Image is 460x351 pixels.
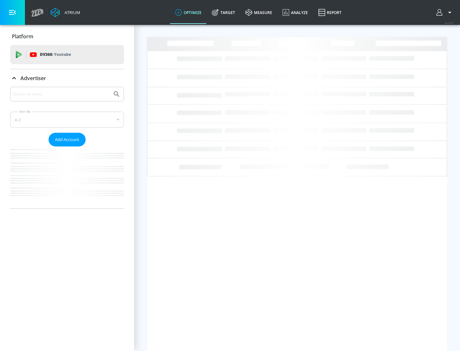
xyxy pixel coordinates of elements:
a: Atrium [50,8,80,17]
p: DV360: [40,51,71,58]
label: Sort By [18,109,32,114]
div: Advertiser [10,87,124,208]
a: measure [240,1,277,24]
span: v 4.28.0 [445,21,454,25]
input: Search by name [13,90,110,98]
div: A-Z [10,112,124,128]
a: Analyze [277,1,313,24]
nav: list of Advertiser [10,146,124,208]
span: Add Account [55,136,79,143]
p: Advertiser [20,75,46,82]
a: Target [207,1,240,24]
div: DV360: Youtube [10,45,124,64]
p: Youtube [54,51,71,58]
div: Platform [10,27,124,45]
div: Advertiser [10,69,124,87]
button: Add Account [49,133,86,146]
a: Report [313,1,347,24]
p: Platform [12,33,33,40]
a: optimize [170,1,207,24]
div: Atrium [62,10,80,15]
